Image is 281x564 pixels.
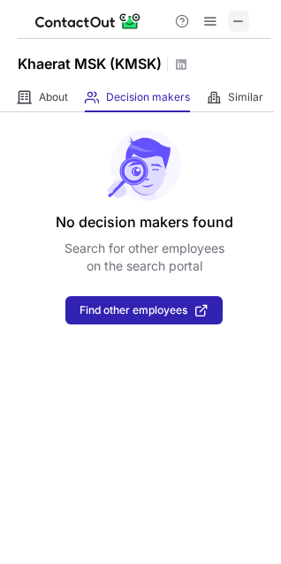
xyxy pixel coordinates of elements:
[39,90,68,104] span: About
[80,304,187,316] span: Find other employees
[65,240,224,275] p: Search for other employees on the search portal
[56,211,233,232] header: No decision makers found
[18,53,162,74] h1: Khaerat MSK (KMSK)
[106,90,190,104] span: Decision makers
[35,11,141,32] img: ContactOut v5.3.10
[65,296,223,324] button: Find other employees
[228,90,263,104] span: Similar
[106,130,182,201] img: No leads found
